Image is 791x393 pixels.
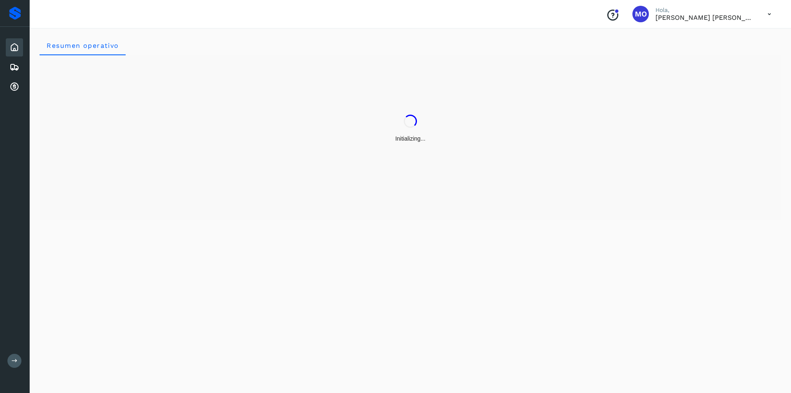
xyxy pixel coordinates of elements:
[46,42,119,49] span: Resumen operativo
[6,78,23,96] div: Cuentas por cobrar
[655,7,754,14] p: Hola,
[6,38,23,56] div: Inicio
[6,58,23,76] div: Embarques
[655,14,754,21] p: Macaria Olvera Camarillo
